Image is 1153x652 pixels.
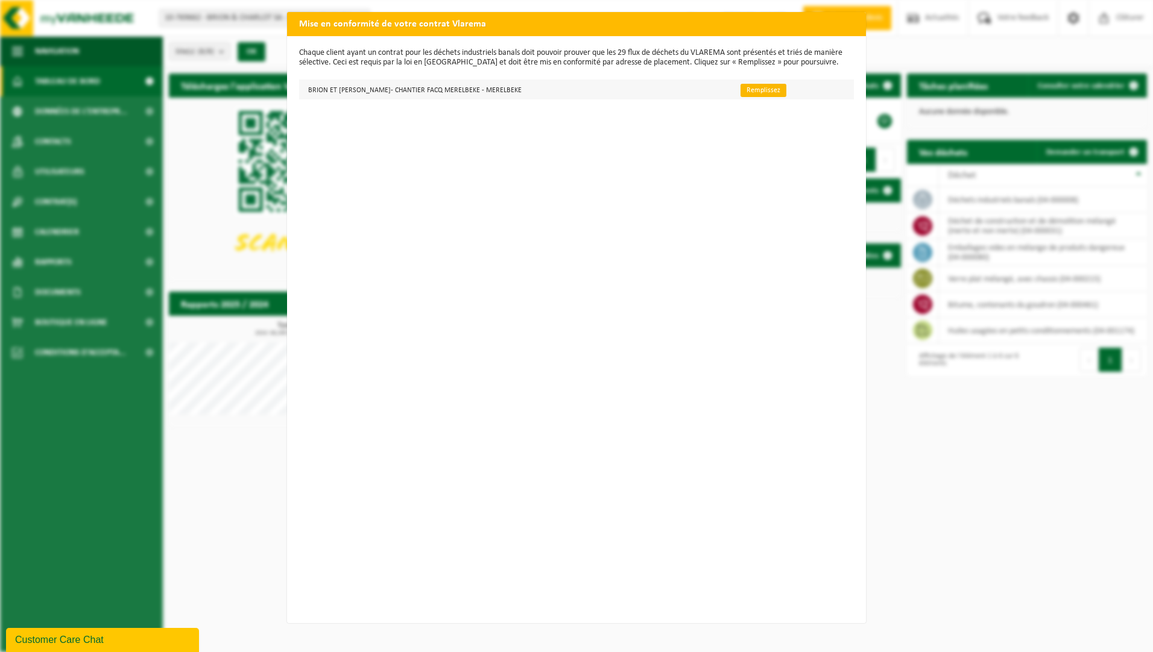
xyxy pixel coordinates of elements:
iframe: chat widget [6,625,201,652]
td: BRION ET [PERSON_NAME]- CHANTIER FACQ MERELBEKE - MERELBEKE [299,80,730,99]
p: Chaque client ayant un contrat pour les déchets industriels banals doit pouvoir prouver que les 2... [299,48,854,67]
a: Remplissez [741,84,786,97]
h2: Mise en conformité de votre contrat Vlarema [287,12,866,35]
